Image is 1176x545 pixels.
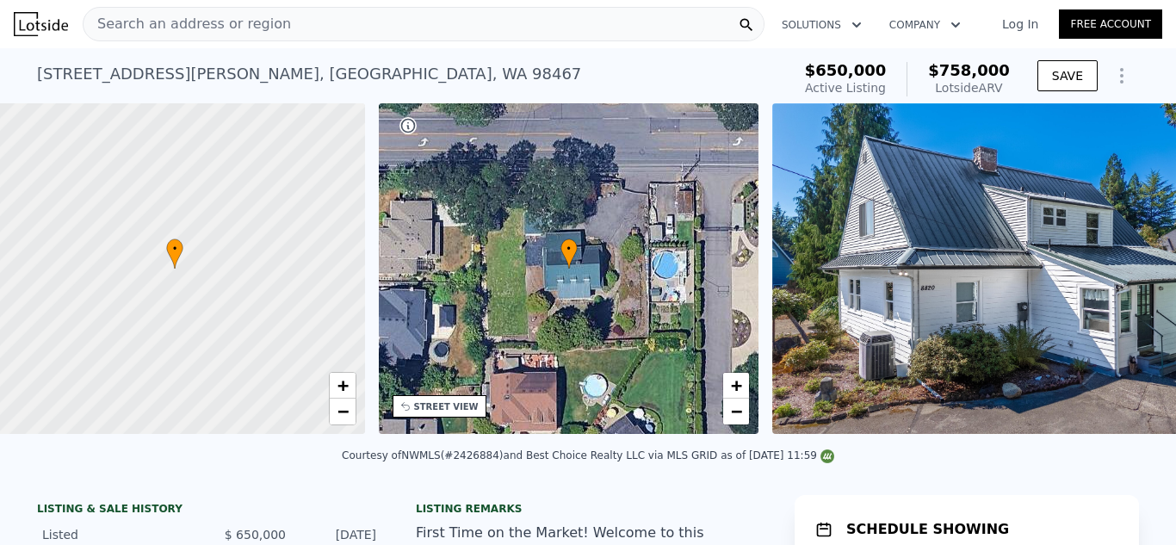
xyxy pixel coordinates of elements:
span: + [731,375,742,396]
span: + [337,375,348,396]
div: Listing remarks [416,502,760,516]
a: Log In [981,15,1059,33]
span: • [166,241,183,257]
img: NWMLS Logo [820,449,834,463]
span: $ 650,000 [225,528,286,542]
div: LISTING & SALE HISTORY [37,502,381,519]
span: $650,000 [805,61,887,79]
div: Courtesy of NWMLS (#2426884) and Best Choice Realty LLC via MLS GRID as of [DATE] 11:59 [342,449,834,461]
span: Active Listing [805,81,886,95]
button: Solutions [768,9,876,40]
a: Zoom in [330,373,356,399]
span: − [731,400,742,422]
div: • [560,238,578,269]
span: • [560,241,578,257]
a: Free Account [1059,9,1162,39]
span: − [337,400,348,422]
button: SAVE [1037,60,1098,91]
a: Zoom out [723,399,749,424]
div: [DATE] [300,526,376,543]
div: Listed [42,526,195,543]
div: [STREET_ADDRESS][PERSON_NAME] , [GEOGRAPHIC_DATA] , WA 98467 [37,62,581,86]
button: Show Options [1105,59,1139,93]
a: Zoom in [723,373,749,399]
span: Search an address or region [84,14,291,34]
span: $758,000 [928,61,1010,79]
div: • [166,238,183,269]
h1: SCHEDULE SHOWING [846,519,1009,540]
div: Lotside ARV [928,79,1010,96]
button: Company [876,9,975,40]
img: Lotside [14,12,68,36]
a: Zoom out [330,399,356,424]
div: STREET VIEW [414,400,479,413]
